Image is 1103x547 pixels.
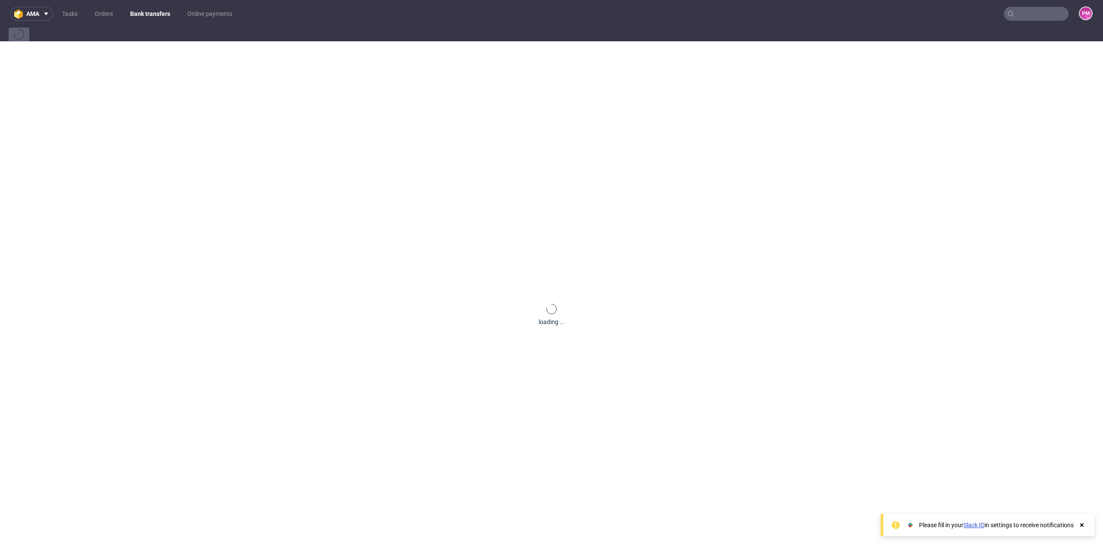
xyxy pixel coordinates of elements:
a: Orders [90,7,118,21]
div: Please fill in your in settings to receive notifications [919,521,1074,529]
div: loading ... [539,318,565,326]
a: Slack ID [963,522,985,528]
a: Online payments [182,7,237,21]
a: Tasks [57,7,83,21]
button: ama [10,7,53,21]
img: Slack [906,521,915,529]
a: Bank transfers [125,7,175,21]
figcaption: PM [1080,7,1092,19]
span: ama [26,11,39,17]
img: logo [14,9,26,19]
